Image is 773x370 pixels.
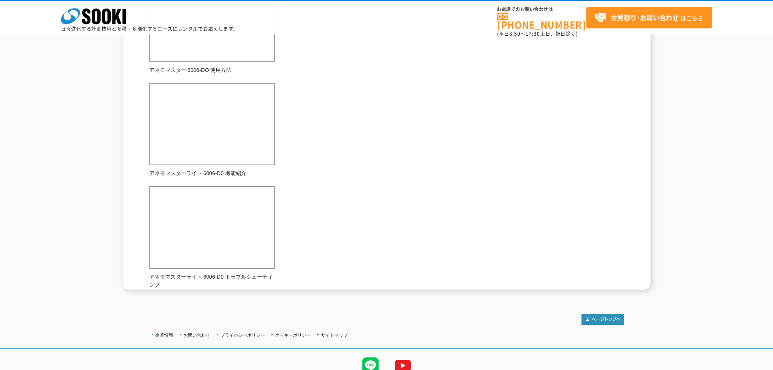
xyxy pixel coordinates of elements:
[321,333,348,338] a: サイトマップ
[155,333,173,338] a: 企業情報
[149,169,275,178] p: アネモマスターライト 6006-D0 機能紹介
[586,7,712,28] a: お見積り･お問い合わせはこちら
[594,12,703,24] span: はこちら
[509,30,521,37] span: 8:50
[220,333,265,338] a: プライバシーポリシー
[497,13,586,29] a: [PHONE_NUMBER]
[183,333,210,338] a: お問い合わせ
[61,26,239,31] p: 日々進化する計測技術と多種・多様化するニーズにレンタルでお応えします。
[149,66,275,75] p: アネモマスター 6006-DO 使用方法
[497,30,577,37] span: (平日 ～ 土日、祝日除く)
[275,333,311,338] a: クッキーポリシー
[581,314,624,325] img: トップページへ
[497,7,586,12] span: お電話でのお問い合わせは
[149,273,275,290] p: アネモマスターライト 6006-D0 トラブルシューティング
[525,30,540,37] span: 17:30
[611,13,679,22] strong: お見積り･お問い合わせ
